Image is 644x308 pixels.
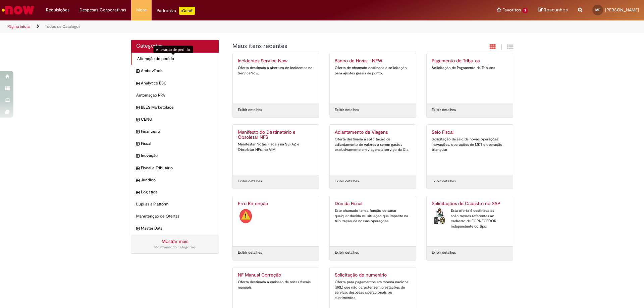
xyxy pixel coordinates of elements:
[131,53,219,235] ul: Categorias
[131,101,219,114] div: expandir categoria BEES Marketplace BEES Marketplace
[502,7,521,13] span: Favoritos
[335,250,359,255] a: Exibir detalhes
[238,280,314,290] div: Oferta destinada a emissão de notas fiscais manuais.
[233,125,319,175] a: Manifesto do Destinatário e Obsoletar NFS Manifestar Notas Fiscais na SEFAZ e Obsoletar NFs. no VIM
[141,105,214,110] span: BEES Marketplace
[137,56,214,62] span: Alteração de pedido
[427,53,513,104] a: Pagamento de Tributos Solicitação de Pagamento de Tributos
[79,7,126,13] span: Despesas Corporativas
[5,20,424,33] ul: Trilhas de página
[238,130,314,140] h2: Manifesto do Destinatário e Obsoletar NFS
[335,179,359,184] a: Exibir detalhes
[233,53,319,104] a: Incidentes Service Now Oferta destinada à abertura de incidentes no ServiceNow.
[131,186,219,198] div: expandir categoria Logistica Logistica
[136,153,139,160] i: expandir categoria Inovação
[136,213,214,219] span: Manutenção de Ofertas
[490,44,496,50] i: Exibição em cartão
[131,77,219,89] div: expandir categoria Analytics BSC Analytics BSC
[238,65,314,76] div: Oferta destinada à abertura de incidentes no ServiceNow.
[136,7,147,13] span: More
[432,208,508,229] div: Esta oferta é destinada às solicitações referentes ao cadastro de FORNECEDOR, independente do tipo.
[7,24,31,29] a: Página inicial
[432,65,508,71] div: Solicitação de Pagamento de Tributos
[544,7,568,13] span: Rascunhos
[45,24,80,29] a: Todos os Catálogos
[538,7,568,13] a: Rascunhos
[335,201,411,206] h2: Dúvida Fiscal
[131,198,219,210] div: Lupi as a Platform
[335,65,411,76] div: Oferta de chamado destinada à solicitação para ajustes gerais de ponto.
[153,46,193,53] div: Alteração de pedido
[136,129,139,135] i: expandir categoria Financeiro
[432,107,456,113] a: Exibir detalhes
[238,250,262,255] a: Exibir detalhes
[432,130,508,135] h2: Selo Fiscal
[136,226,139,232] i: expandir categoria Master Data
[238,201,314,206] h2: Erro Retenção
[238,142,314,152] div: Manifestar Notas Fiscais na SEFAZ e Obsoletar NFs. no VIM
[335,137,411,152] div: Oferta destinada à solicitação de adiantamento de valores a serem gastos exclusivamente em viagen...
[507,44,513,50] i: Exibição de grade
[136,93,214,98] span: Automação RPA
[141,177,214,183] span: Jurídico
[157,7,195,15] div: Padroniza
[179,7,195,15] p: +GenAi
[335,272,411,278] h2: Solicitação de numerário
[432,137,508,152] div: Solicitação de selo de novas operações, inovações, operações de MKT e operação triangular
[136,105,139,111] i: expandir categoria BEES Marketplace
[131,89,219,102] div: Automação RPA
[136,177,139,184] i: expandir categoria Jurídico
[238,272,314,278] h2: NF Manual Correção
[335,130,411,135] h2: Adiantamento de Viagens
[131,53,219,65] div: Alteração de pedido
[595,8,600,12] span: MF
[238,58,314,64] h2: Incidentes Service Now
[131,65,219,77] div: expandir categoria AmbevTech AmbevTech
[522,8,528,13] span: 3
[136,68,139,75] i: expandir categoria AmbevTech
[605,7,639,13] span: [PERSON_NAME]
[46,7,69,13] span: Requisições
[335,58,411,64] h2: Banco de Horas - NEW
[131,174,219,186] div: expandir categoria Jurídico Jurídico
[335,280,411,301] div: Oferta para pagamentos em moeda nacional (BRL) que não caracterizem prestações de serviço, despes...
[233,196,319,246] a: Erro Retenção Erro Retenção
[141,117,214,122] span: CENG
[136,43,214,49] h2: Categorias
[131,149,219,162] div: expandir categoria Inovação Inovação
[136,117,139,123] i: expandir categoria CENG
[141,129,214,134] span: Financeiro
[238,107,262,113] a: Exibir detalhes
[136,165,139,172] i: expandir categoria Fiscal e Tributário
[335,208,411,224] div: Este chamado tem a função de sanar qualquer dúvida ou situação que impacte na tributação de nossa...
[432,58,508,64] h2: Pagamento de Tributos
[335,107,359,113] a: Exibir detalhes
[330,125,416,175] a: Adiantamento de Viagens Oferta destinada à solicitação de adiantamento de valores a serem gastos ...
[238,208,254,225] img: Erro Retenção
[141,80,214,86] span: Analytics BSC
[432,179,456,184] a: Exibir detalhes
[131,210,219,223] div: Manutenção de Ofertas
[141,153,214,159] span: Inovação
[141,189,214,195] span: Logistica
[131,125,219,138] div: expandir categoria Financeiro Financeiro
[1,3,35,17] img: ServiceNow
[136,245,214,250] div: Mostrando 15 categorias
[238,179,262,184] a: Exibir detalhes
[131,113,219,126] div: expandir categoria CENG CENG
[432,208,447,225] img: Solicitações de Cadastro no SAP
[136,80,139,87] i: expandir categoria Analytics BSC
[131,162,219,174] div: expandir categoria Fiscal e Tributário Fiscal e Tributário
[141,226,214,231] span: Master Data
[432,201,508,206] h2: Solicitações de Cadastro no SAP
[330,196,416,246] a: Dúvida Fiscal Este chamado tem a função de sanar qualquer dúvida ou situação que impacte na tribu...
[141,141,214,146] span: Fiscal
[162,238,188,244] a: Mostrar mais
[141,68,214,74] span: AmbevTech
[232,43,441,50] h1: {"description":"","title":"Meus itens recentes"} Categoria
[136,189,139,196] i: expandir categoria Logistica
[131,137,219,150] div: expandir categoria Fiscal Fiscal
[501,43,502,51] span: |
[427,196,513,246] a: Solicitações de Cadastro no SAP Solicitações de Cadastro no SAP Esta oferta é destinada às solici...
[141,165,214,171] span: Fiscal e Tributário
